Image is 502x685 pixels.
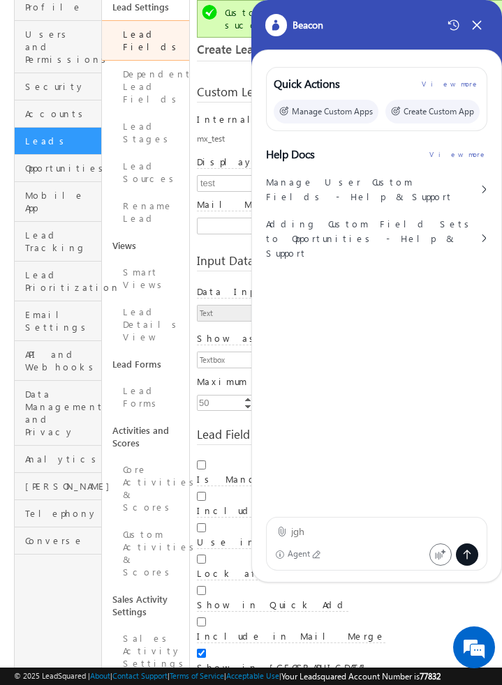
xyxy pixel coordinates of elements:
label: Lock after Create [197,567,330,580]
label: Include in Mail Merge [197,630,385,643]
a: Use in Lead Clone [197,536,355,548]
span: Security [25,80,98,93]
span: API and Webhooks [25,348,98,373]
a: Lead Stages [102,113,189,153]
span: Text [198,306,339,321]
div: Chat with us now [73,73,235,91]
label: Display Name [197,156,296,169]
span: Analytics [25,453,98,465]
a: Converse [15,527,101,555]
a: Users and Permissions [15,21,101,73]
span: [PERSON_NAME] [25,480,98,492]
span: Accounts [25,107,98,120]
span: Users and Permissions [25,28,98,66]
span: Telephony [25,507,98,520]
a: Rename Lead [102,193,189,232]
a: Decrement [242,402,253,410]
a: Contact Support [112,671,168,680]
a: Lock after Create [197,567,330,579]
a: Lead Prioritization [15,262,101,301]
label: Data Input Type [197,285,303,299]
a: Display Name [197,156,307,167]
a: [PERSON_NAME] [15,473,101,500]
textarea: Type your message and hit 'Enter' [18,129,255,418]
span: Your Leadsquared Account Number is [281,671,441,682]
label: Is Mandatory [197,473,294,486]
a: Sales Activity Settings [102,625,189,677]
span: Create Lead Field (Custom) [197,41,342,57]
span: Converse [25,534,98,547]
img: d_60004797649_company_0_60004797649 [24,73,59,91]
a: Show as [197,332,259,344]
label: Mail Merge Default Value [197,198,404,211]
a: Mobile App [15,182,101,222]
span: 77832 [420,671,441,682]
a: Terms of Service [170,671,224,680]
a: Dependent Lead Fields [102,61,189,113]
a: Telephony [15,500,101,527]
a: Lead Tracking [15,222,101,262]
a: Show in [GEOGRAPHIC_DATA] [197,661,372,673]
a: Opportunities [15,155,101,182]
a: Sales Activity Settings [102,586,189,625]
span: Textbox [198,352,339,368]
a: Views [102,232,189,259]
a: Data Management and Privacy [15,381,101,446]
label: Show in Quick Add [197,599,348,612]
span: Profile [25,1,98,13]
a: Core Activities & Scores [102,456,189,521]
a: Is Mandatory [197,473,294,485]
a: Analytics [15,446,101,473]
span: Opportunities [25,162,98,174]
span: Email Settings [25,308,98,333]
span: Mobile App [25,189,98,214]
a: Lead Fields [102,20,189,61]
span: © 2025 LeadSquared | | | | | [14,670,441,683]
div: Minimize live chat window [229,7,263,40]
a: Increment [242,396,253,402]
a: Show in Quick Add [197,599,348,610]
span: Leads [25,135,98,147]
a: Include in Mail Merge [197,630,385,642]
a: Lead Forms [102,377,189,417]
a: Accounts [15,100,101,128]
a: Lead Details View [102,299,189,351]
label: Include in Quick Search [197,504,401,518]
a: Acceptable Use [226,671,279,680]
a: Security [15,73,101,100]
a: Data Input Type [197,285,303,297]
div: 50 [197,395,212,411]
a: Custom Activities & Scores [102,521,189,586]
a: Include in Quick Search [197,504,401,516]
a: Lead Sources [102,153,189,193]
span: Lead Tracking [25,229,98,254]
span: Data Management and Privacy [25,388,98,438]
a: API and Webhooks [15,341,101,381]
a: Leads [15,128,101,155]
span: Lead Prioritization [25,269,98,294]
a: Email Settings [15,301,101,341]
a: Activities and Scores [102,417,189,456]
em: Start Chat [190,430,253,449]
label: Use in Lead Clone [197,536,355,549]
a: Lead Forms [102,351,189,377]
a: Smart Views [102,259,189,299]
label: Show as [197,332,259,345]
a: Mail Merge Default Value [197,198,404,210]
div: Custom Field is created successfully. [225,6,478,31]
a: About [90,671,110,680]
label: Show in [GEOGRAPHIC_DATA] [197,661,372,675]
